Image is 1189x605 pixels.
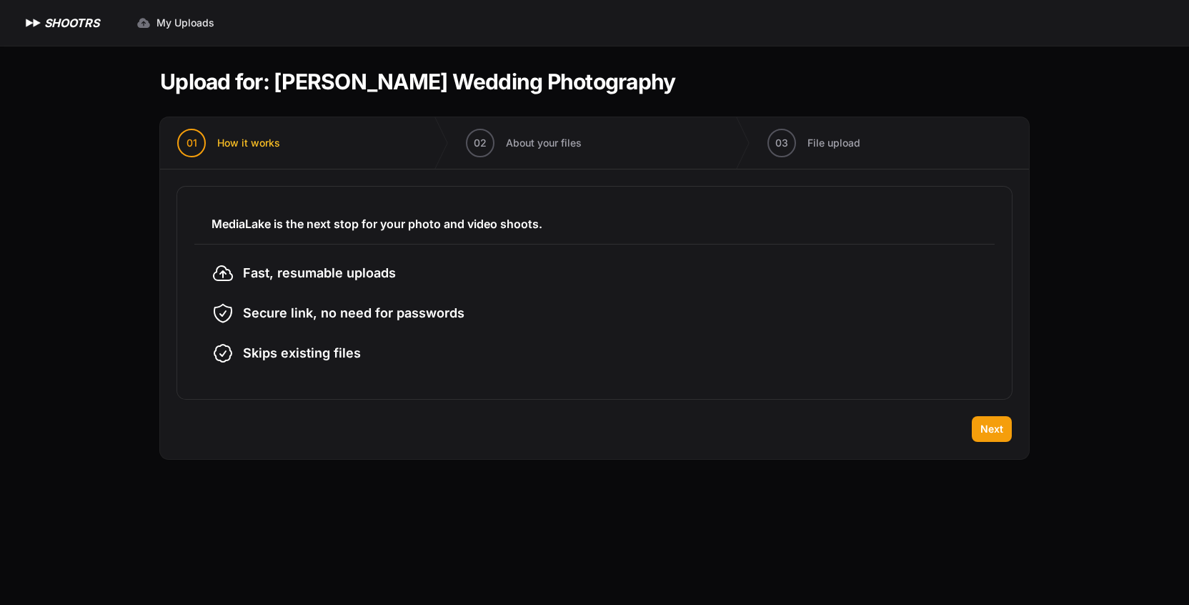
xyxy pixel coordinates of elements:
[449,117,599,169] button: 02 About your files
[217,136,280,150] span: How it works
[506,136,582,150] span: About your files
[750,117,877,169] button: 03 File upload
[44,14,99,31] h1: SHOOTRS
[160,117,297,169] button: 01 How it works
[775,136,788,150] span: 03
[23,14,44,31] img: SHOOTRS
[972,416,1012,442] button: Next
[212,215,977,232] h3: MediaLake is the next stop for your photo and video shoots.
[243,343,361,363] span: Skips existing files
[243,263,396,283] span: Fast, resumable uploads
[186,136,197,150] span: 01
[23,14,99,31] a: SHOOTRS SHOOTRS
[160,69,675,94] h1: Upload for: [PERSON_NAME] Wedding Photography
[156,16,214,30] span: My Uploads
[474,136,487,150] span: 02
[980,422,1003,436] span: Next
[807,136,860,150] span: File upload
[243,303,464,323] span: Secure link, no need for passwords
[128,10,223,36] a: My Uploads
